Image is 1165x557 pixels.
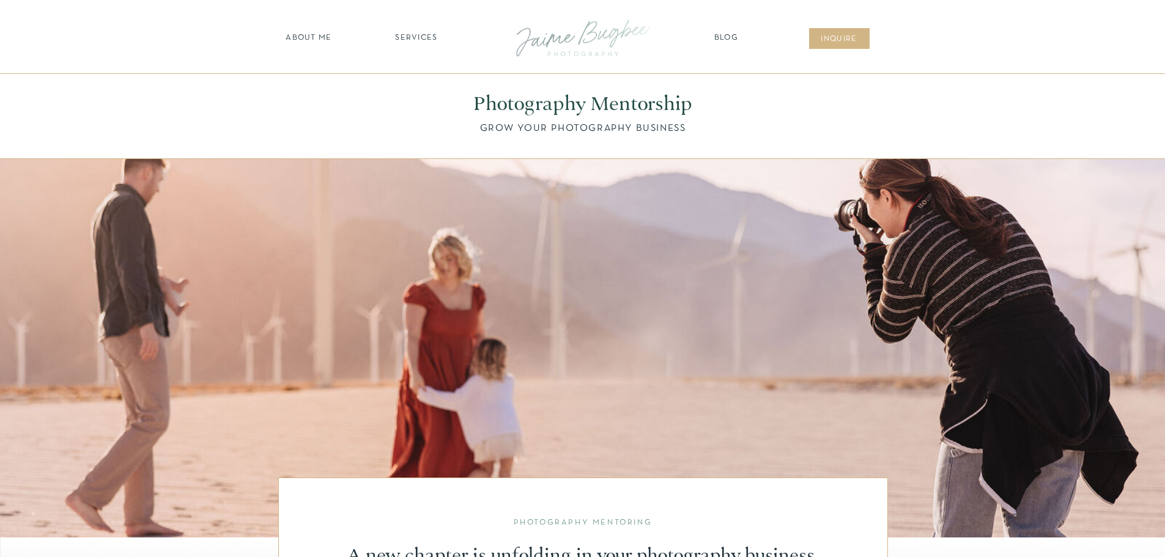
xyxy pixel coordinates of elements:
[435,124,731,138] p: GROW YOUR PHOTOGRAPHY BUSINESS
[283,32,336,45] a: about ME
[815,34,864,46] a: inqUIre
[382,32,451,45] a: SERVICES
[435,93,731,116] h1: Photography Mentorship
[711,32,742,45] a: Blog
[347,518,819,528] h2: Photography Mentoring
